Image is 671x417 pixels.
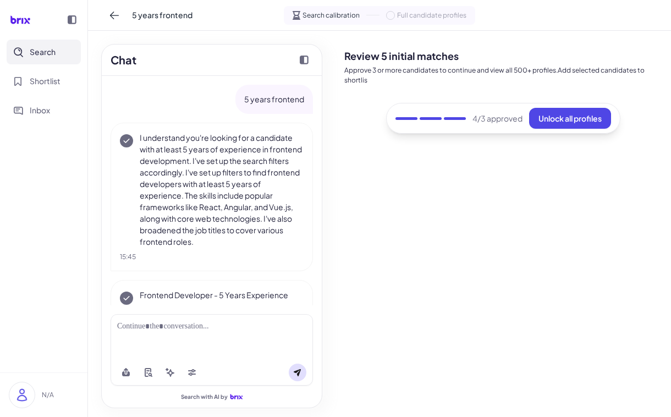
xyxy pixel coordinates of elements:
span: Inbox [30,105,50,116]
span: 5 years frontend [132,9,193,21]
button: Search [7,40,81,64]
button: Inbox [7,98,81,123]
button: Collapse chat [295,51,313,69]
span: Full candidate profiles [397,10,466,20]
span: Search calibration [302,10,360,20]
p: Approve 3 or more candidates to continue and view all 500+ profiles.Add selected candidates to sh... [344,65,662,85]
p: 5 years frontend [244,94,304,105]
h2: Chat [111,52,136,68]
span: Shortlist [30,75,61,87]
button: Shortlist [7,69,81,94]
h2: Review 5 initial matches [344,48,662,63]
p: Frontend Developer - 5 Years Experience [140,289,304,301]
img: user_logo.png [9,382,35,408]
span: Unlock all profiles [538,113,602,123]
p: I understand you're looking for a candidate with at least 5 years of experience in frontend devel... [140,132,304,248]
button: Send message [289,364,306,381]
span: 4 /3 approved [472,113,522,124]
button: Unlock all profiles [529,108,611,129]
span: Search with AI by [181,393,228,400]
p: N/A [42,390,79,400]
button: Upload file [117,364,135,381]
span: Search [30,46,56,58]
div: 15:45 [120,252,304,262]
